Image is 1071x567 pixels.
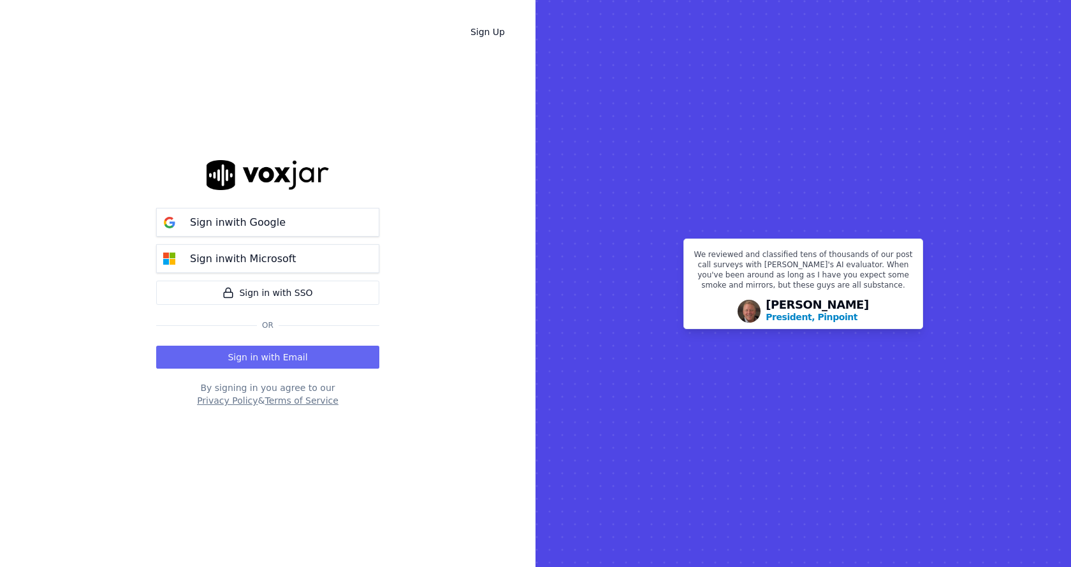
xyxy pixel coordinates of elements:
div: By signing in you agree to our & [156,381,379,407]
button: Sign inwith Google [156,208,379,237]
img: google Sign in button [157,210,182,235]
p: We reviewed and classified tens of thousands of our post call surveys with [PERSON_NAME]'s AI eva... [692,249,915,295]
a: Sign Up [460,20,515,43]
img: Avatar [738,300,761,323]
button: Privacy Policy [197,394,258,407]
button: Terms of Service [265,394,338,407]
p: President, Pinpoint [766,311,857,323]
button: Sign inwith Microsoft [156,244,379,273]
img: microsoft Sign in button [157,246,182,272]
span: Or [257,320,279,330]
p: Sign in with Microsoft [190,251,296,267]
p: Sign in with Google [190,215,286,230]
img: logo [207,160,329,190]
button: Sign in with Email [156,346,379,369]
div: [PERSON_NAME] [766,299,869,323]
a: Sign in with SSO [156,281,379,305]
